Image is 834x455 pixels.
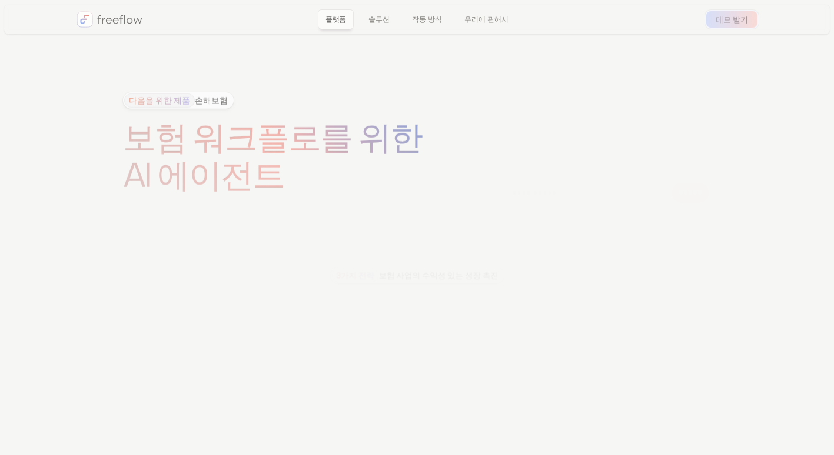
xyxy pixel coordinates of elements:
[706,11,757,28] a: 데모 받기
[195,95,228,106] font: 손해보험
[502,180,712,205] form: 이메일 양식
[378,270,498,280] font: 보험 사업의 수익성 있는 성장 촉진
[457,9,516,29] a: 우리에 관해서
[404,9,450,29] a: 작동 방식
[124,93,195,108] span: 다음을 위한 제품
[331,269,378,282] span: 3가지 전략
[318,9,354,29] a: 플랫폼
[123,118,447,194] h1: 보험 워크플로를 위한 AI 에이전트
[361,9,397,29] a: 솔루션
[77,11,142,28] a: 집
